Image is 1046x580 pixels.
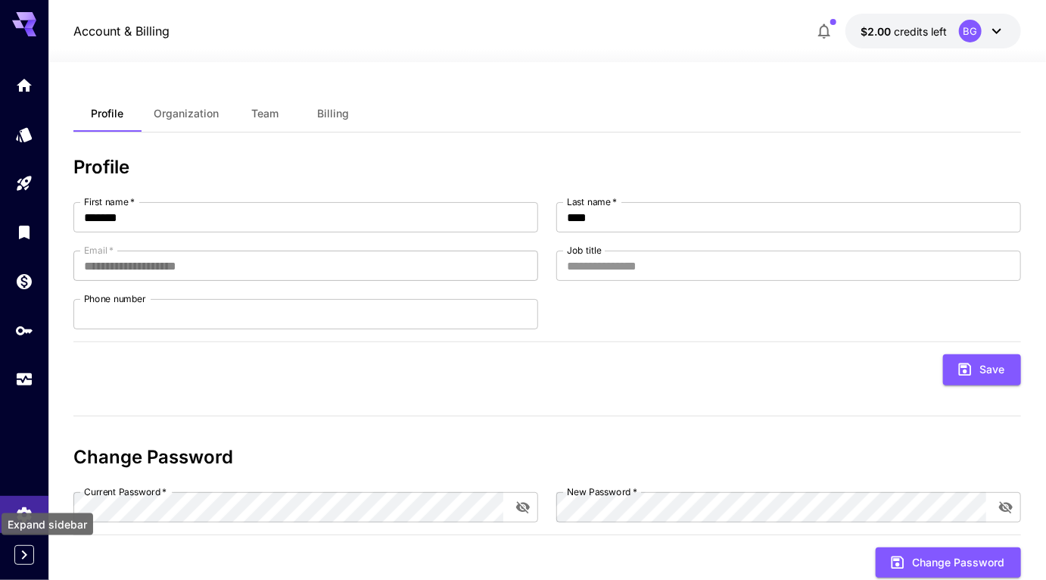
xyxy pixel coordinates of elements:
div: Library [15,223,33,242]
span: Billing [317,107,349,120]
label: Email [84,244,114,257]
div: Home [15,76,33,95]
div: $2.00 [861,23,947,39]
span: Team [251,107,279,120]
div: Expand sidebar [2,513,93,535]
h3: Profile [73,157,1021,178]
label: Phone number [84,292,146,305]
div: Models [15,125,33,144]
div: Usage [15,370,33,389]
nav: breadcrumb [73,22,170,40]
label: Current Password [84,485,167,498]
button: Save [943,354,1021,385]
div: BG [959,20,982,42]
span: Profile [91,107,123,120]
h3: Change Password [73,447,1021,468]
span: Organization [154,107,219,120]
button: Change Password [876,547,1021,578]
div: Wallet [15,272,33,291]
span: credits left [894,25,947,38]
span: $2.00 [861,25,894,38]
div: API Keys [15,321,33,340]
label: Last name [567,195,617,208]
div: Playground [15,174,33,193]
label: Job title [567,244,602,257]
button: $2.00BG [845,14,1021,48]
button: Expand sidebar [14,545,34,565]
label: First name [84,195,135,208]
button: toggle password visibility [509,494,537,521]
label: New Password [567,485,637,498]
div: Settings [15,505,33,524]
button: toggle password visibility [992,494,1020,521]
a: Account & Billing [73,22,170,40]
